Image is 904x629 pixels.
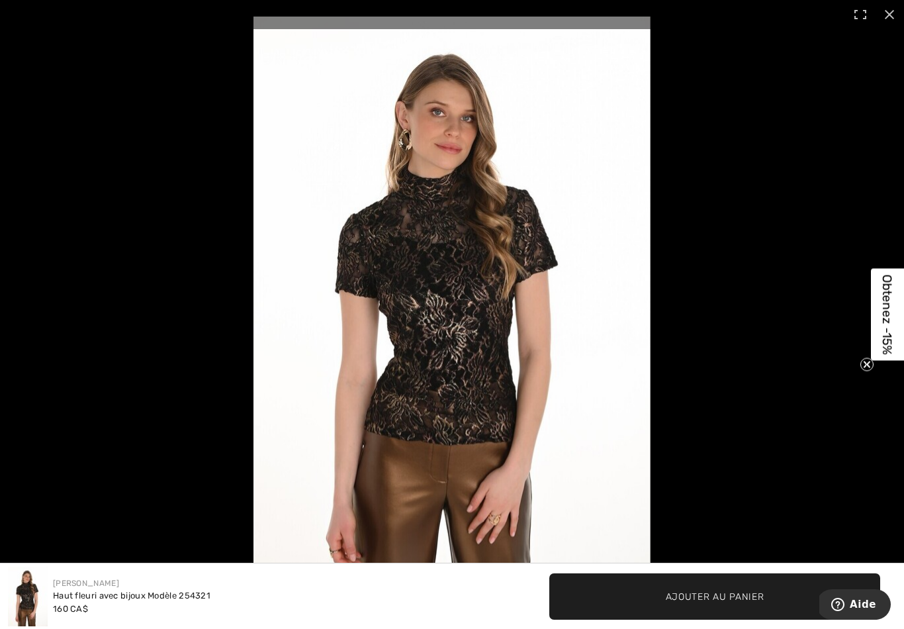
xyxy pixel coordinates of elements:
span: 160 CA$ [53,604,88,614]
span: Obtenez -15% [880,275,895,355]
span: Ajouter au panier [666,589,764,603]
img: frank-lyman-tops-copper-black_254321_1_8f66_details.jpg [253,17,651,612]
div: Haut fleuri avec bijoux Modèle 254321 [53,589,210,603]
div: Obtenez -15%Close teaser [871,269,904,361]
button: Close teaser [860,358,874,371]
img: Haut fleuri avec bijoux mod&egrave;le 254321 [8,567,48,626]
a: [PERSON_NAME] [53,579,119,588]
iframe: Ouvre un widget dans lequel vous pouvez trouver plus d’informations [819,589,891,622]
button: Ajouter au panier [549,573,880,620]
